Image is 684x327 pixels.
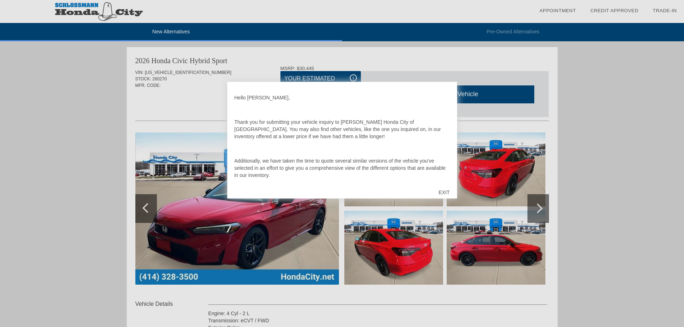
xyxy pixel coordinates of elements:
p: Additionally, we have taken the time to quote several similar versions of the vehicle you've sele... [234,157,450,179]
a: Appointment [539,8,576,13]
a: Credit Approved [590,8,638,13]
p: Hello [PERSON_NAME], [234,94,450,101]
p: Thank you for submitting your vehicle inquiry to [PERSON_NAME] Honda City of [GEOGRAPHIC_DATA]. Y... [234,118,450,140]
div: EXIT [431,182,457,203]
a: Trade-In [653,8,677,13]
